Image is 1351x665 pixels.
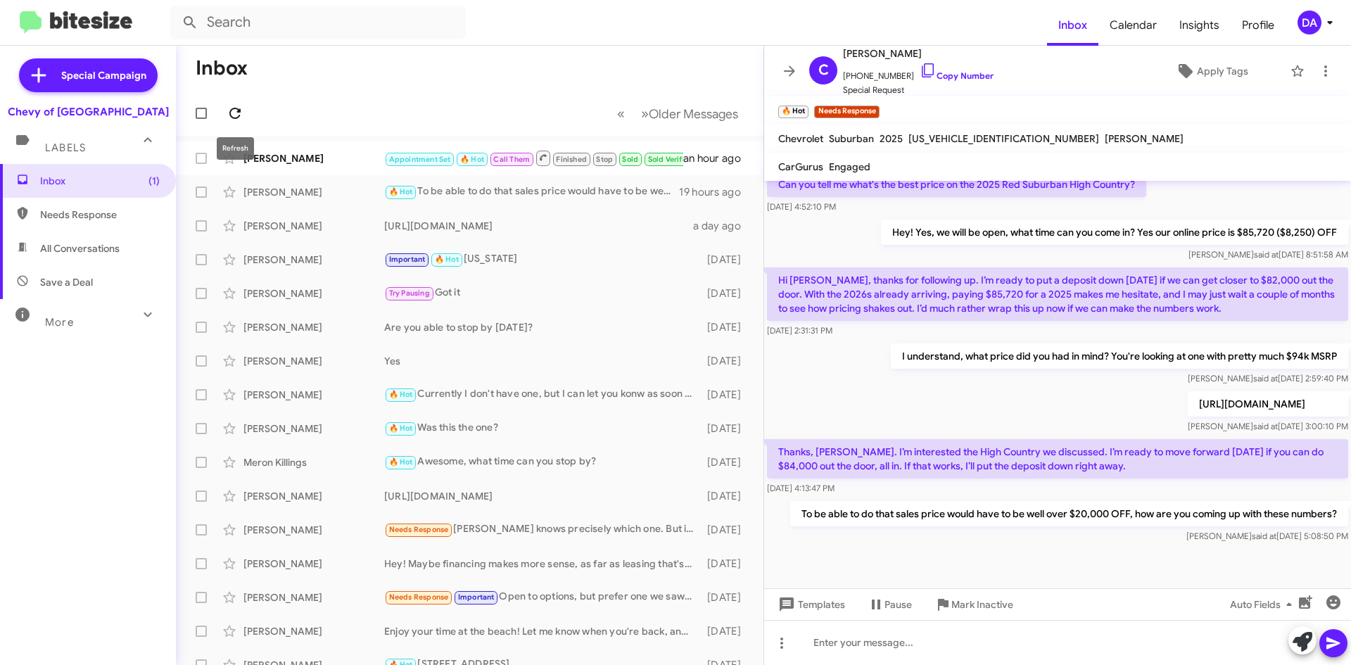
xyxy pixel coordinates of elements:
div: [PERSON_NAME] [243,320,384,334]
div: Currently I don't have one, but I can let you konw as soon as we get one [384,386,700,403]
div: [PERSON_NAME] [243,523,384,537]
span: said at [1253,421,1278,431]
div: [DATE] [700,455,752,469]
span: Templates [775,592,845,617]
div: [DATE] [700,523,752,537]
span: Special Request [843,83,994,97]
span: 🔥 Hot [389,424,413,433]
span: Auto Fields [1230,592,1298,617]
span: [PERSON_NAME] [1105,132,1184,145]
div: [PERSON_NAME] [243,185,384,199]
div: Meron Killings [243,455,384,469]
a: Special Campaign [19,58,158,92]
span: Sold Verified [648,155,694,164]
span: » [641,105,649,122]
div: [DATE] [700,557,752,571]
span: [PERSON_NAME] [DATE] 3:00:10 PM [1188,421,1348,431]
span: Suburban [829,132,874,145]
div: [PERSON_NAME] [243,388,384,402]
span: 2025 [880,132,903,145]
div: [URL][DOMAIN_NAME] [384,489,700,503]
a: Profile [1231,5,1286,46]
span: Pause [884,592,912,617]
div: [PERSON_NAME] [243,590,384,604]
div: Chevy of [GEOGRAPHIC_DATA] [8,105,169,119]
span: Needs Response [389,525,449,534]
span: 🔥 Hot [460,155,484,164]
div: [US_STATE] [384,251,700,267]
div: [PERSON_NAME] [243,151,384,165]
p: Can you tell me what's the best price on the 2025 Red Suburban High Country? [767,172,1146,197]
span: Sold [622,155,638,164]
div: 19 hours ago [679,185,752,199]
span: Labels [45,141,86,154]
div: [DATE] [700,253,752,267]
span: [PERSON_NAME] [843,45,994,62]
div: [DATE] [700,590,752,604]
div: To be able to do that sales price would have to be well over $20,000 OFF, how are you coming up w... [384,184,679,200]
div: Was this the one? [384,420,700,436]
div: a day ago [693,219,752,233]
div: [URL][DOMAIN_NAME] [384,219,693,233]
span: [DATE] 2:31:31 PM [767,325,832,336]
input: Search [170,6,466,39]
button: Next [633,99,747,128]
span: Important [389,255,426,264]
div: [PERSON_NAME] knows precisely which one. But it's a 2025 white premier. [384,521,700,538]
div: Are you able to stop by [DATE]? [384,320,700,334]
div: [PERSON_NAME] [243,557,384,571]
button: Pause [856,592,923,617]
span: 🔥 Hot [389,187,413,196]
span: said at [1254,249,1279,260]
div: Got it [384,285,700,301]
div: Yes [384,354,700,368]
div: [DATE] [700,489,752,503]
button: DA [1286,11,1336,34]
span: said at [1253,373,1278,384]
span: More [45,316,74,329]
div: [PERSON_NAME] [243,354,384,368]
div: [PERSON_NAME] [243,253,384,267]
span: Important [458,593,495,602]
p: I understand, what price did you had in mind? You're looking at one with pretty much $94k MSRP [891,343,1348,369]
button: Mark Inactive [923,592,1025,617]
span: Chevrolet [778,132,823,145]
span: Engaged [829,160,870,173]
div: Enjoy your time at the beach! Let me know when you're back, and we can schedule a visit to explor... [384,624,700,638]
span: Stop [596,155,613,164]
div: [DATE] [700,624,752,638]
span: 🔥 Hot [435,255,459,264]
p: To be able to do that sales price would have to be well over $20,000 OFF, how are you coming up w... [790,501,1348,526]
span: Needs Response [40,208,160,222]
div: [DATE] [700,286,752,300]
button: Templates [764,592,856,617]
div: DA [1298,11,1321,34]
span: (1) [148,174,160,188]
span: C [818,59,829,82]
span: 🔥 Hot [389,390,413,399]
span: « [617,105,625,122]
span: [DATE] 4:52:10 PM [767,201,836,212]
span: Apply Tags [1197,58,1248,84]
span: [PHONE_NUMBER] [843,62,994,83]
div: Hola [PERSON_NAME] está [384,149,683,167]
div: [DATE] [700,354,752,368]
div: [DATE] [700,422,752,436]
a: Copy Number [920,70,994,81]
div: an hour ago [683,151,752,165]
div: [PERSON_NAME] [243,624,384,638]
span: CarGurus [778,160,823,173]
a: Inbox [1047,5,1098,46]
span: [US_VEHICLE_IDENTIFICATION_NUMBER] [908,132,1099,145]
p: Hi [PERSON_NAME], thanks for following up. I’m ready to put a deposit down [DATE] if we can get c... [767,267,1348,321]
span: Try Pausing [389,289,430,298]
span: Appointment Set [389,155,451,164]
span: Special Campaign [61,68,146,82]
span: Call Them [493,155,530,164]
a: Calendar [1098,5,1168,46]
div: [PERSON_NAME] [243,286,384,300]
div: [PERSON_NAME] [243,219,384,233]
